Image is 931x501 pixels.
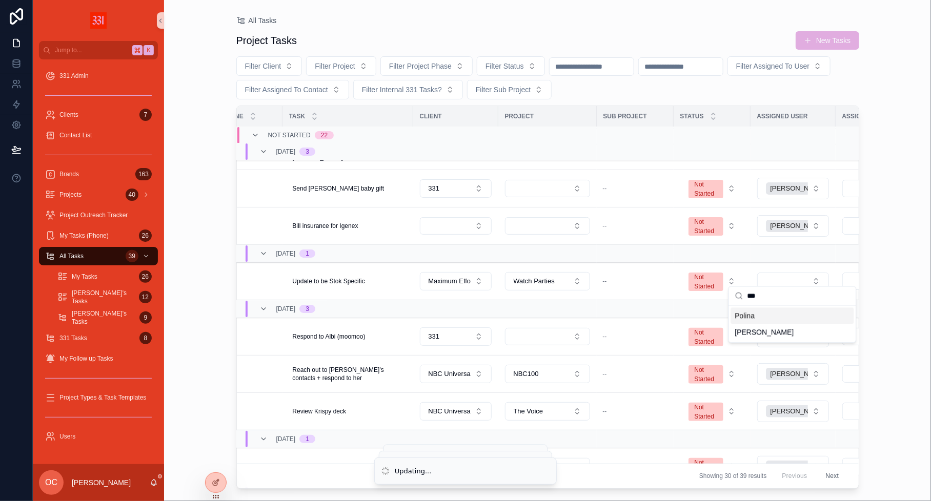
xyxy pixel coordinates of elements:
a: Clients7 [39,106,158,124]
span: -- [603,463,607,471]
button: Select Button [236,56,302,76]
span: [PERSON_NAME] [771,407,825,416]
a: -- [603,370,667,378]
button: Select Button [757,363,829,385]
a: -- [603,222,667,230]
a: Review Krispy deck [289,403,407,420]
span: -- [603,277,607,285]
span: Update to be Stok Specific [293,277,365,285]
div: 12 [139,291,152,303]
a: -- [603,407,667,415]
a: Select Button [504,179,591,198]
h1: Project Tasks [236,33,297,48]
a: Select Button [419,364,492,384]
button: Select Button [420,217,492,235]
span: OC [45,476,57,489]
a: Select Button [757,363,829,385]
button: Select Button [420,179,492,198]
p: [PERSON_NAME] [72,477,131,488]
span: Watch Parties [514,277,555,286]
button: Select Button [757,401,829,422]
button: Select Button [842,180,906,197]
a: [PERSON_NAME]'s Tasks12 [51,288,158,306]
a: Select Button [842,272,906,290]
span: Review Krispy deck [293,407,347,415]
a: Select Button [504,364,591,384]
div: Suggestions [729,306,856,343]
span: -- [603,184,607,193]
div: Not Started [695,328,717,346]
a: Contact List [39,126,158,144]
a: Select Button [757,177,829,200]
button: Unselect 3 [766,220,840,232]
button: Select Button [236,80,349,99]
span: Bill insurance for Igenex [293,222,358,230]
a: Project Types & Task Templates [39,388,158,407]
span: Project Types & Task Templates [59,393,146,402]
a: My Tasks26 [51,267,158,286]
a: Select Button [757,272,829,290]
a: Select Button [842,179,906,198]
button: Next [819,468,846,484]
span: 331 [429,184,440,193]
div: 8 [139,332,152,344]
span: 331 Admin [59,72,89,80]
button: Select Button [680,398,744,425]
a: Select Button [842,402,906,421]
div: 1 [306,435,309,443]
span: [PERSON_NAME]'s Tasks [72,309,135,326]
span: Project Outreach Tracker [59,211,128,219]
span: Filter Sub Project [476,85,531,95]
a: Select Button [419,327,492,346]
a: Select Button [504,402,591,421]
span: Filter Internal 331 Tasks? [362,85,442,95]
span: [DATE] [276,249,296,258]
button: Select Button [680,212,744,240]
a: Project Outreach Tracker [39,206,158,224]
button: Unselect 3 [766,461,840,473]
a: Respond to Albi (moomoo) [289,328,407,345]
a: -- [603,184,667,193]
span: 331 [429,332,440,341]
button: Select Button [680,175,744,202]
span: [PERSON_NAME] [771,369,825,379]
span: Watch Party for Stok [293,463,349,471]
a: Select Button [419,217,492,235]
button: Select Button [727,56,831,76]
span: Assigned Contact [842,112,906,120]
a: Select Button [757,455,829,478]
span: 331 Tasks [59,334,87,342]
span: My Tasks [72,273,97,281]
span: [DATE] [276,435,296,443]
button: Select Button [842,273,906,290]
img: App logo [90,12,107,29]
div: scrollable content [33,59,164,459]
span: My Follow up Tasks [59,354,113,363]
button: Select Button [477,56,545,76]
a: Select Button [680,174,744,203]
div: 9 [139,311,152,324]
span: Task [289,112,306,120]
a: Select Button [842,365,906,383]
span: -- [603,407,607,415]
button: Select Button [505,217,590,235]
a: All Tasks [236,15,277,26]
button: Select Button [842,365,906,383]
button: Select Button [757,178,829,199]
div: 22 [321,132,328,140]
span: Reach out to [PERSON_NAME]'s contacts + respond to her [293,366,403,382]
a: Reach out to [PERSON_NAME]'s contacts + respond to her [289,362,407,386]
div: 1 [306,249,309,258]
button: Select Button [680,360,744,388]
span: Users [59,432,75,441]
span: [PERSON_NAME] [771,184,825,193]
span: Send [PERSON_NAME] baby gift [293,184,384,193]
button: Select Button [757,273,829,290]
span: Project [505,112,534,120]
a: Bill insurance for Igenex [289,218,407,234]
a: Brands163 [39,165,158,183]
a: Send [PERSON_NAME] baby gift [289,180,407,197]
span: Status [680,112,704,120]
